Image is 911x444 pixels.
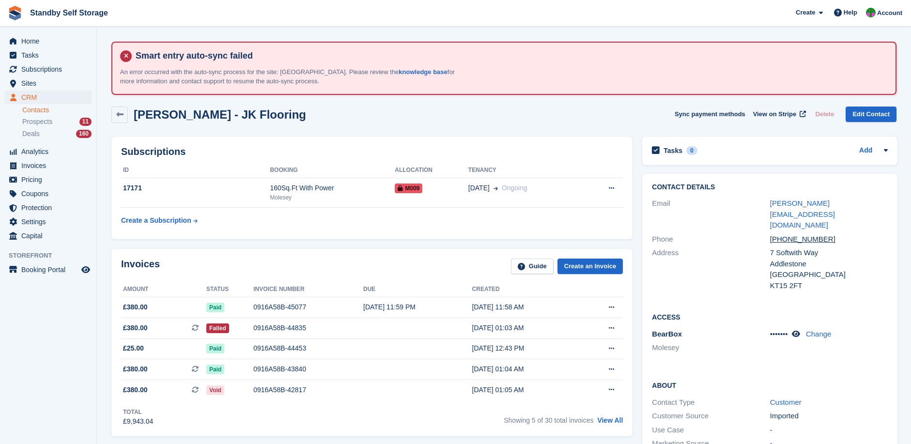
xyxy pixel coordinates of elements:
[206,365,224,374] span: Paid
[22,117,52,126] span: Prospects
[652,234,770,245] div: Phone
[123,302,148,312] span: £380.00
[511,259,554,275] a: Guide
[652,330,682,338] span: BearBox
[664,146,682,155] h2: Tasks
[206,323,229,333] span: Failed
[123,408,153,416] div: Total
[652,312,888,322] h2: Access
[395,184,422,193] span: M009
[5,229,92,243] a: menu
[253,343,363,353] div: 0916A58B-44453
[206,385,224,395] span: Void
[675,107,745,122] button: Sync payment methods
[652,342,770,353] li: Molesey
[80,264,92,276] a: Preview store
[749,107,808,122] a: View on Stripe
[22,117,92,127] a: Prospects 11
[21,229,79,243] span: Capital
[123,364,148,374] span: £380.00
[253,385,363,395] div: 0916A58B-42817
[5,263,92,276] a: menu
[123,416,153,427] div: £9,943.04
[270,193,395,202] div: Molesey
[253,323,363,333] div: 0916A58B-44835
[21,173,79,186] span: Pricing
[121,215,191,226] div: Create a Subscription
[472,323,581,333] div: [DATE] 01:03 AM
[770,411,888,422] div: Imported
[22,106,92,115] a: Contacts
[877,8,902,18] span: Account
[504,416,593,424] span: Showing 5 of 30 total invoices
[5,173,92,186] a: menu
[121,259,160,275] h2: Invoices
[253,282,363,297] th: Invoice number
[21,34,79,48] span: Home
[270,183,395,193] div: 160Sq.Ft With Power
[21,187,79,200] span: Coupons
[652,184,888,191] h2: Contact Details
[121,212,198,230] a: Create a Subscription
[652,198,770,231] div: Email
[21,48,79,62] span: Tasks
[472,282,581,297] th: Created
[206,282,253,297] th: Status
[468,163,584,178] th: Tenancy
[652,411,770,422] div: Customer Source
[5,159,92,172] a: menu
[753,109,796,119] span: View on Stripe
[770,425,888,436] div: -
[770,269,888,280] div: [GEOGRAPHIC_DATA]
[79,118,92,126] div: 11
[468,183,490,193] span: [DATE]
[363,282,472,297] th: Due
[120,67,459,86] p: An error occurred with the auto-sync process for the site: [GEOGRAPHIC_DATA]. Please review the f...
[5,77,92,90] a: menu
[21,91,79,104] span: CRM
[9,251,96,260] span: Storefront
[21,215,79,229] span: Settings
[472,385,581,395] div: [DATE] 01:05 AM
[811,107,838,122] button: Delete
[686,146,697,155] div: 0
[652,425,770,436] div: Use Case
[121,146,623,157] h2: Subscriptions
[123,343,144,353] span: £25.00
[21,263,79,276] span: Booking Portal
[5,34,92,48] a: menu
[8,6,22,20] img: stora-icon-8386f47178a22dfd0bd8f6a31ec36ba5ce8667c1dd55bd0f319d3a0aa187defe.svg
[123,323,148,333] span: £380.00
[5,145,92,158] a: menu
[123,385,148,395] span: £380.00
[5,201,92,214] a: menu
[21,159,79,172] span: Invoices
[5,48,92,62] a: menu
[502,184,527,192] span: Ongoing
[770,398,802,406] a: Customer
[806,330,832,338] a: Change
[770,247,888,259] div: 7 Softwith Way
[5,62,92,76] a: menu
[844,8,857,17] span: Help
[859,145,872,156] a: Add
[5,187,92,200] a: menu
[21,77,79,90] span: Sites
[866,8,876,17] img: Michelle Mustoe
[652,247,770,291] div: Address
[770,235,844,243] a: [PHONE_NUMBER]
[399,68,447,76] a: knowledge base
[770,330,788,338] span: •••••••
[206,344,224,353] span: Paid
[121,183,270,193] div: 17171
[557,259,623,275] a: Create an Invoice
[76,130,92,138] div: 160
[796,8,815,17] span: Create
[652,397,770,408] div: Contact Type
[26,5,112,21] a: Standby Self Storage
[206,303,224,312] span: Paid
[770,199,835,229] a: [PERSON_NAME][EMAIL_ADDRESS][DOMAIN_NAME]
[472,364,581,374] div: [DATE] 01:04 AM
[652,380,888,390] h2: About
[472,302,581,312] div: [DATE] 11:58 AM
